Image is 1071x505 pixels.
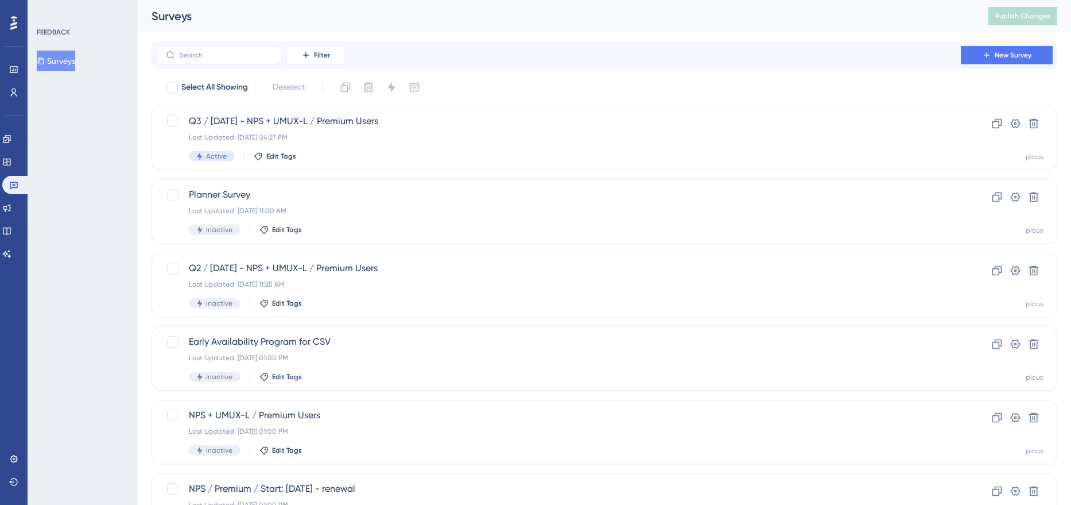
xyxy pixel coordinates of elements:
[189,133,928,142] div: Last Updated: [DATE] 04:27 PM
[988,7,1057,25] button: Publish Changes
[287,46,344,64] button: Filter
[189,335,928,349] span: Early Availability Program for CSV
[1026,299,1043,309] div: picus
[206,152,227,161] span: Active
[189,261,928,275] span: Q2 / [DATE] - NPS + UMUX-L / Premium Users
[206,299,232,308] span: Inactive
[206,446,232,455] span: Inactive
[189,206,928,215] div: Last Updated: [DATE] 11:00 AM
[189,353,928,363] div: Last Updated: [DATE] 01:00 PM
[189,280,928,289] div: Last Updated: [DATE] 11:25 AM
[37,28,70,37] div: FEEDBACK
[272,299,302,308] span: Edit Tags
[206,372,232,381] span: Inactive
[1026,373,1043,382] div: picus
[259,446,302,455] button: Edit Tags
[961,46,1053,64] button: New Survey
[180,51,273,59] input: Search
[1026,446,1043,456] div: picus
[259,299,302,308] button: Edit Tags
[259,225,302,234] button: Edit Tags
[152,8,960,24] div: Surveys
[272,372,302,381] span: Edit Tags
[1026,226,1043,235] div: picus
[266,152,296,161] span: Edit Tags
[189,408,928,422] span: NPS + UMUX-L / Premium Users
[995,51,1031,60] span: New Survey
[273,80,305,94] span: Deselect
[254,152,296,161] button: Edit Tags
[272,225,302,234] span: Edit Tags
[189,482,928,496] span: NPS / Premium / Start: [DATE] - renewal
[206,225,232,234] span: Inactive
[272,446,302,455] span: Edit Tags
[262,77,315,98] button: Deselect
[314,51,330,60] span: Filter
[189,427,928,436] div: Last Updated: [DATE] 01:00 PM
[189,188,928,202] span: Planner Survey
[37,51,75,71] button: Surveys
[1026,152,1043,161] div: picus
[189,114,928,128] span: Q3 / [DATE] - NPS + UMUX-L / Premium Users
[181,80,248,94] span: Select All Showing
[259,372,302,381] button: Edit Tags
[995,11,1050,21] span: Publish Changes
